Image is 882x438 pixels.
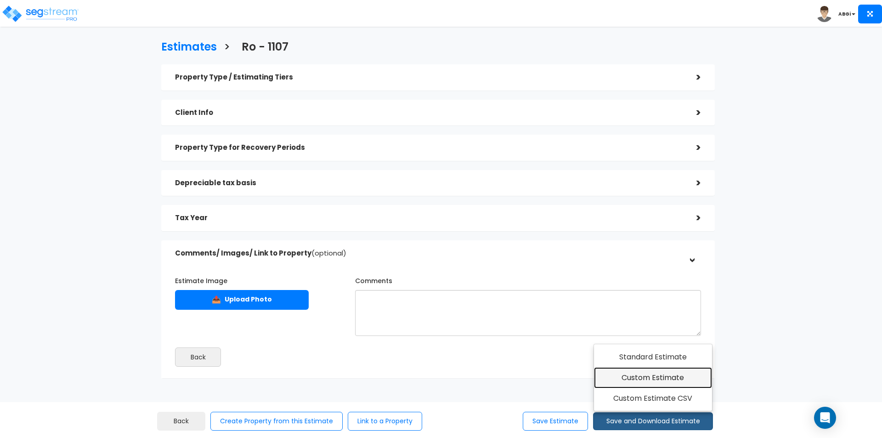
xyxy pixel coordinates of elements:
[593,412,713,430] button: Save and Download Estimate
[348,412,422,431] button: Link to a Property
[816,6,832,22] img: avatar.png
[175,214,683,222] h5: Tax Year
[683,141,701,155] div: >
[175,290,309,310] label: Upload Photo
[683,211,701,225] div: >
[242,41,288,55] h3: Ro - 1107
[235,32,288,60] a: Ro - 1107
[161,41,217,55] h3: Estimates
[814,407,836,429] div: Open Intercom Messenger
[154,32,217,60] a: Estimates
[594,347,712,368] a: Standard Estimate
[210,412,343,431] button: Create Property from this Estimate
[355,273,392,285] label: Comments
[157,412,205,431] a: Back
[683,70,701,85] div: >
[683,176,701,190] div: >
[224,41,230,55] h3: >
[838,11,851,17] b: ABGi
[175,144,683,152] h5: Property Type for Recovery Periods
[175,74,683,81] h5: Property Type / Estimating Tiers
[175,109,683,117] h5: Client Info
[683,106,701,120] div: >
[1,5,79,23] img: logo_pro_r.png
[684,244,699,262] div: >
[311,248,346,258] span: (optional)
[175,347,221,367] button: Back
[523,412,588,431] button: Save Estimate
[175,250,683,257] h5: Comments/ Images/ Link to Property
[594,367,712,388] a: Custom Estimate
[594,388,712,409] a: Custom Estimate CSV
[175,273,227,285] label: Estimate Image
[175,179,683,187] h5: Depreciable tax basis
[212,294,221,305] span: 📤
